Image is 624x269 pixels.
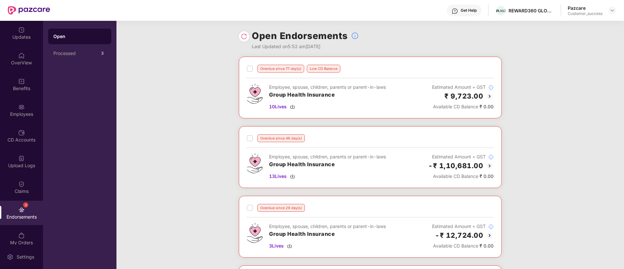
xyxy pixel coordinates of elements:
[432,242,494,249] div: ₹ 0.00
[247,84,263,104] img: svg+xml;base64,PHN2ZyB4bWxucz0iaHR0cDovL3d3dy53My5vcmcvMjAwMC9zdmciIHdpZHRoPSI0Ny43MTQiIGhlaWdodD...
[461,8,477,13] div: Get Help
[98,49,106,57] div: 3
[269,173,287,180] span: 13 Lives
[610,8,615,13] img: svg+xml;base64,PHN2ZyBpZD0iRHJvcGRvd24tMzJ4MzIiIHhtbG5zPSJodHRwOi8vd3d3LnczLm9yZy8yMDAwL3N2ZyIgd2...
[241,33,247,40] img: svg+xml;base64,PHN2ZyBpZD0iUmVsb2FkLTMyeDMyIiB4bWxucz0iaHR0cDovL3d3dy53My5vcmcvMjAwMC9zdmciIHdpZH...
[53,33,106,40] div: Open
[432,223,494,230] div: Estimated Amount + GST
[269,153,386,160] div: Employee, spouse, children, parents or parent-in-laws
[269,242,284,249] span: 3 Lives
[257,65,304,73] div: Overdue since 77 day(s)
[15,254,36,260] div: Settings
[488,224,494,229] img: svg+xml;base64,PHN2ZyBpZD0iSW5mb18tXzMyeDMyIiBkYXRhLW5hbWU9IkluZm8gLSAzMngzMiIgeG1sbnM9Imh0dHA6Ly...
[568,11,603,16] div: Customer_success
[568,5,603,11] div: Pazcare
[290,174,295,179] img: svg+xml;base64,PHN2ZyBpZD0iRG93bmxvYWQtMzJ4MzIiIHhtbG5zPSJodHRwOi8vd3d3LnczLm9yZy8yMDAwL3N2ZyIgd2...
[432,84,494,91] div: Estimated Amount + GST
[252,29,348,43] h1: Open Endorsements
[18,155,25,162] img: svg+xml;base64,PHN2ZyBpZD0iVXBsb2FkX0xvZ3MiIGRhdGEtbmFtZT0iVXBsb2FkIExvZ3MiIHhtbG5zPSJodHRwOi8vd3...
[247,153,263,173] img: svg+xml;base64,PHN2ZyB4bWxucz0iaHR0cDovL3d3dy53My5vcmcvMjAwMC9zdmciIHdpZHRoPSI0Ny43MTQiIGhlaWdodD...
[444,91,483,101] h2: ₹ 9,723.00
[18,207,25,213] img: svg+xml;base64,PHN2ZyBpZD0iRW5kb3JzZW1lbnRzIiB4bWxucz0iaHR0cDovL3d3dy53My5vcmcvMjAwMC9zdmciIHdpZH...
[307,65,340,73] div: Low CD Balance
[287,243,292,249] img: svg+xml;base64,PHN2ZyBpZD0iRG93bmxvYWQtMzJ4MzIiIHhtbG5zPSJodHRwOi8vd3d3LnczLm9yZy8yMDAwL3N2ZyIgd2...
[488,85,494,90] img: svg+xml;base64,PHN2ZyBpZD0iSW5mb18tXzMyeDMyIiBkYXRhLW5hbWU9IkluZm8gLSAzMngzMiIgeG1sbnM9Imh0dHA6Ly...
[486,162,494,170] img: svg+xml;base64,PHN2ZyBpZD0iQmFjay0yMHgyMCIgeG1sbnM9Imh0dHA6Ly93d3cudzMub3JnLzIwMDAvc3ZnIiB3aWR0aD...
[432,103,494,110] div: ₹ 0.00
[18,129,25,136] img: svg+xml;base64,PHN2ZyBpZD0iQ0RfQWNjb3VudHMiIGRhdGEtbmFtZT0iQ0QgQWNjb3VudHMiIHhtbG5zPSJodHRwOi8vd3...
[257,204,305,212] div: Overdue since 29 day(s)
[18,27,25,33] img: svg+xml;base64,PHN2ZyBpZD0iVXBkYXRlZCIgeG1sbnM9Imh0dHA6Ly93d3cudzMub3JnLzIwMDAvc3ZnIiB3aWR0aD0iMj...
[18,232,25,239] img: svg+xml;base64,PHN2ZyBpZD0iTXlfT3JkZXJzIiBkYXRhLW5hbWU9Ik15IE9yZGVycyIgeG1sbnM9Imh0dHA6Ly93d3cudz...
[496,10,506,12] img: R360%20LOGO.png
[53,51,98,56] div: Processed
[428,153,494,160] div: Estimated Amount + GST
[18,78,25,85] img: svg+xml;base64,PHN2ZyBpZD0iQmVuZWZpdHMiIHhtbG5zPSJodHRwOi8vd3d3LnczLm9yZy8yMDAwL3N2ZyIgd2lkdGg9Ij...
[290,104,295,109] img: svg+xml;base64,PHN2ZyBpZD0iRG93bmxvYWQtMzJ4MzIiIHhtbG5zPSJodHRwOi8vd3d3LnczLm9yZy8yMDAwL3N2ZyIgd2...
[452,8,458,14] img: svg+xml;base64,PHN2ZyBpZD0iSGVscC0zMngzMiIgeG1sbnM9Imh0dHA6Ly93d3cudzMub3JnLzIwMDAvc3ZnIiB3aWR0aD...
[428,160,483,171] h2: -₹ 1,10,681.00
[435,230,483,241] h2: -₹ 12,724.00
[486,232,494,239] img: svg+xml;base64,PHN2ZyBpZD0iQmFjay0yMHgyMCIgeG1sbnM9Imh0dHA6Ly93d3cudzMub3JnLzIwMDAvc3ZnIiB3aWR0aD...
[486,92,494,100] img: svg+xml;base64,PHN2ZyBpZD0iQmFjay0yMHgyMCIgeG1sbnM9Imh0dHA6Ly93d3cudzMub3JnLzIwMDAvc3ZnIiB3aWR0aD...
[18,52,25,59] img: svg+xml;base64,PHN2ZyBpZD0iSG9tZSIgeG1sbnM9Imh0dHA6Ly93d3cudzMub3JnLzIwMDAvc3ZnIiB3aWR0aD0iMjAiIG...
[433,243,478,249] span: Available CD Balance
[428,173,494,180] div: ₹ 0.00
[18,181,25,187] img: svg+xml;base64,PHN2ZyBpZD0iQ2xhaW0iIHhtbG5zPSJodHRwOi8vd3d3LnczLm9yZy8yMDAwL3N2ZyIgd2lkdGg9IjIwIi...
[252,43,359,50] div: Last Updated on 5:52 am[DATE]
[7,254,13,260] img: svg+xml;base64,PHN2ZyBpZD0iU2V0dGluZy0yMHgyMCIgeG1sbnM9Imh0dHA6Ly93d3cudzMub3JnLzIwMDAvc3ZnIiB3aW...
[269,91,386,99] h3: Group Health Insurance
[269,84,386,91] div: Employee, spouse, children, parents or parent-in-laws
[23,202,28,208] div: 3
[269,223,386,230] div: Employee, spouse, children, parents or parent-in-laws
[8,6,50,15] img: New Pazcare Logo
[247,223,263,243] img: svg+xml;base64,PHN2ZyB4bWxucz0iaHR0cDovL3d3dy53My5vcmcvMjAwMC9zdmciIHdpZHRoPSI0Ny43MTQiIGhlaWdodD...
[488,155,494,160] img: svg+xml;base64,PHN2ZyBpZD0iSW5mb18tXzMyeDMyIiBkYXRhLW5hbWU9IkluZm8gLSAzMngzMiIgeG1sbnM9Imh0dHA6Ly...
[269,160,386,169] h3: Group Health Insurance
[257,134,305,142] div: Overdue since 46 day(s)
[433,104,478,109] span: Available CD Balance
[509,7,554,14] div: REWARD360 GLOBAL SERVICES PRIVATE LIMITED
[269,103,287,110] span: 10 Lives
[269,230,386,238] h3: Group Health Insurance
[351,32,359,40] img: svg+xml;base64,PHN2ZyBpZD0iSW5mb18tXzMyeDMyIiBkYXRhLW5hbWU9IkluZm8gLSAzMngzMiIgeG1sbnM9Imh0dHA6Ly...
[18,104,25,110] img: svg+xml;base64,PHN2ZyBpZD0iRW1wbG95ZWVzIiB4bWxucz0iaHR0cDovL3d3dy53My5vcmcvMjAwMC9zdmciIHdpZHRoPS...
[433,173,478,179] span: Available CD Balance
